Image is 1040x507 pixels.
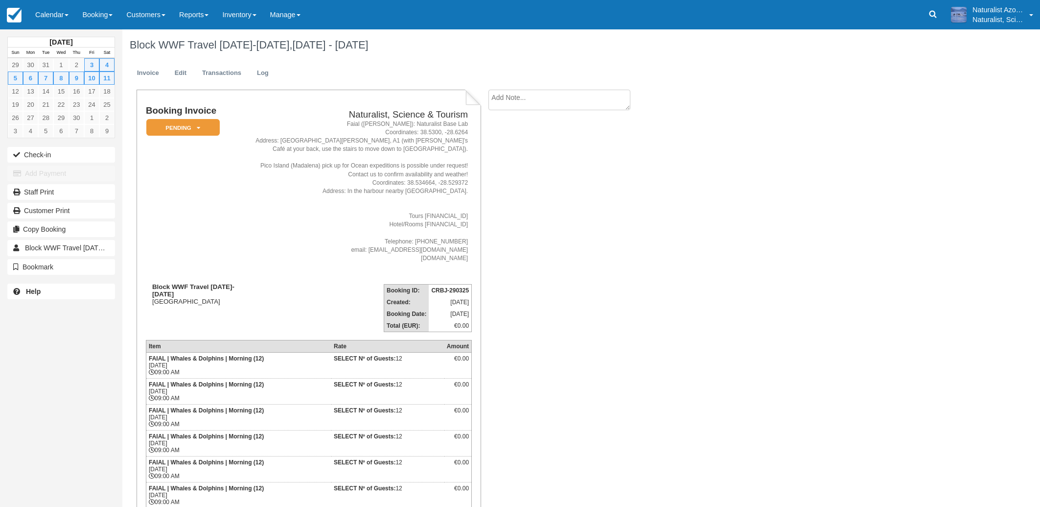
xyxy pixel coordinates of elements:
[38,72,53,85] a: 7
[84,85,99,98] a: 17
[8,58,23,72] a: 29
[8,111,23,124] a: 26
[7,203,115,218] a: Customer Print
[23,58,38,72] a: 30
[334,355,395,362] strong: SELECT Nº of Guests
[146,106,238,116] h1: Booking Invoice
[26,288,41,295] b: Help
[99,124,115,138] a: 9
[146,119,216,137] a: Pending
[23,48,38,58] th: Mon
[38,48,53,58] th: Tue
[334,459,395,466] strong: SELECT Nº of Guests
[7,259,115,275] button: Bookmark
[99,72,115,85] a: 11
[99,48,115,58] th: Sat
[384,285,429,297] th: Booking ID:
[146,340,331,353] th: Item
[146,431,331,457] td: [DATE] 09:00 AM
[69,98,84,111] a: 23
[429,308,471,320] td: [DATE]
[84,58,99,72] a: 3
[7,147,115,163] button: Check-in
[38,111,53,124] a: 28
[53,85,69,98] a: 15
[331,405,444,431] td: 12
[130,64,166,83] a: Invoice
[149,407,264,414] strong: FAIAL | Whales & Dolphins | Morning (12)
[146,457,331,483] td: [DATE] 09:00 AM
[447,355,469,370] div: €0.00
[384,308,429,320] th: Booking Date:
[8,124,23,138] a: 3
[53,124,69,138] a: 6
[146,405,331,431] td: [DATE] 09:00 AM
[334,381,395,388] strong: SELECT Nº of Guests
[447,433,469,448] div: €0.00
[84,124,99,138] a: 8
[8,85,23,98] a: 12
[149,485,264,492] strong: FAIAL | Whales & Dolphins | Morning (12)
[69,72,84,85] a: 9
[84,72,99,85] a: 10
[8,72,23,85] a: 5
[250,64,276,83] a: Log
[146,283,238,305] div: [GEOGRAPHIC_DATA]
[69,124,84,138] a: 7
[53,98,69,111] a: 22
[951,7,967,23] img: A6
[429,320,471,332] td: €0.00
[331,353,444,379] td: 12
[99,85,115,98] a: 18
[447,381,469,396] div: €0.00
[53,72,69,85] a: 8
[130,39,895,51] h1: Block WWF Travel [DATE]-[DATE],
[146,119,220,136] em: Pending
[195,64,249,83] a: Transactions
[38,58,53,72] a: 31
[384,320,429,332] th: Total (EUR):
[429,296,471,308] td: [DATE]
[25,244,129,252] span: Block WWF Travel [DATE]-[DATE]
[149,355,264,362] strong: FAIAL | Whales & Dolphins | Morning (12)
[331,340,444,353] th: Rate
[53,111,69,124] a: 29
[242,120,468,263] address: Faial ([PERSON_NAME]): Naturalist Base Lab Coordinates: 38.5300, -28.6264 Address: [GEOGRAPHIC_DA...
[69,111,84,124] a: 30
[146,353,331,379] td: [DATE] 09:00 AM
[23,98,38,111] a: 20
[331,457,444,483] td: 12
[444,340,472,353] th: Amount
[7,184,115,200] a: Staff Print
[447,459,469,474] div: €0.00
[149,433,264,440] strong: FAIAL | Whales & Dolphins | Morning (12)
[334,485,395,492] strong: SELECT Nº of Guests
[149,459,264,466] strong: FAIAL | Whales & Dolphins | Morning (12)
[384,296,429,308] th: Created:
[149,381,264,388] strong: FAIAL | Whales & Dolphins | Morning (12)
[447,407,469,422] div: €0.00
[447,485,469,500] div: €0.00
[7,221,115,237] button: Copy Booking
[23,72,38,85] a: 6
[84,111,99,124] a: 1
[334,433,395,440] strong: SELECT Nº of Guests
[53,48,69,58] th: Wed
[146,379,331,405] td: [DATE] 09:00 AM
[8,48,23,58] th: Sun
[23,85,38,98] a: 13
[972,5,1023,15] p: Naturalist Azores
[99,58,115,72] a: 4
[152,283,234,298] strong: Block WWF Travel [DATE]-[DATE]
[69,58,84,72] a: 2
[49,38,72,46] strong: [DATE]
[8,98,23,111] a: 19
[23,111,38,124] a: 27
[292,39,368,51] span: [DATE] - [DATE]
[7,284,115,299] a: Help
[242,110,468,120] h2: Naturalist, Science & Tourism
[38,124,53,138] a: 5
[334,407,395,414] strong: SELECT Nº of Guests
[38,98,53,111] a: 21
[331,379,444,405] td: 12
